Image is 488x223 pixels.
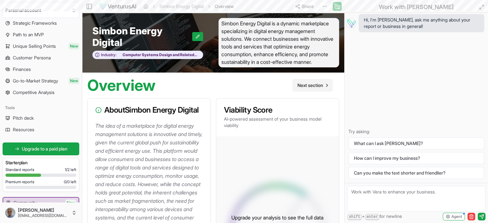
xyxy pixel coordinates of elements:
[3,198,79,208] a: CommunityNew
[3,64,79,74] a: Finances
[13,20,57,26] span: Strategic Frameworks
[13,126,34,133] span: Resources
[3,103,79,113] div: Tools
[3,124,79,135] a: Resources
[231,214,323,221] p: Upgrade your analysis to see the full data
[348,128,484,135] p: Try asking:
[13,89,55,96] span: Competitive Analysis
[365,214,380,220] kbd: enter
[3,53,79,63] a: Customer Persona
[95,106,203,114] h3: About Simbon Energy Digital
[69,78,79,84] span: New
[3,18,79,28] a: Strategic Frameworks
[13,115,34,121] span: Pitch deck
[347,213,402,220] span: + for newline
[3,113,79,123] a: Pitch deck
[224,106,331,114] h3: Viability Score
[18,213,69,218] span: [EMAIL_ADDRESS][DOMAIN_NAME]
[292,79,333,92] nav: pagination
[364,17,479,30] span: Hi, I'm [PERSON_NAME], ask me anything about your report or business in general!
[5,179,34,184] span: Premium reports
[348,167,484,179] button: Can you make the text shorter and friendlier?
[65,200,76,206] span: New
[346,18,356,28] img: Vera
[443,213,465,220] button: Agent
[101,52,116,57] span: Industry:
[292,79,333,92] a: Go to next page
[5,167,34,172] span: Standard reports
[348,137,484,150] button: What can I ask [PERSON_NAME]?
[348,152,484,164] button: How can I improve my business?
[297,82,323,89] span: Next section
[451,214,462,219] span: Agent
[3,30,79,40] a: Path to an MVP
[224,116,331,129] p: AI-powered assessment of your business model viability
[18,207,69,213] span: [PERSON_NAME]
[3,142,79,155] a: Upgrade to a paid plan
[13,66,31,73] span: Finances
[65,167,76,172] span: 1 / 2 left
[69,43,79,49] span: New
[3,205,79,220] button: [PERSON_NAME][EMAIL_ADDRESS][DOMAIN_NAME]
[13,43,56,49] span: Unique Selling Points
[347,214,362,220] kbd: shift
[64,179,76,184] span: 0 / 0 left
[218,18,339,67] span: Simbon Energy Digital is a dynamic marketplace specializing in digital energy management solution...
[92,51,203,59] button: Industry:Computer Systems Design and Related Services
[116,52,200,57] span: Computer Systems Design and Related Services
[5,159,76,166] h3: Starter plan
[87,78,156,93] h1: Overview
[92,25,192,48] span: Simbon Energy Digital
[3,87,79,98] a: Competitive Analysis
[13,78,58,84] span: Go-to-Market Strategy
[13,55,51,61] span: Customer Persona
[3,76,79,86] a: Go-to-Market StrategyNew
[5,208,15,218] img: ACg8ocJJGhP9nLFOxootxoSSLPQj22L0h_xnlq5QQeI5h7GByBr_vPU=s96-c
[13,200,37,206] span: Community
[22,146,67,152] span: Upgrade to a paid plan
[13,31,44,38] span: Path to an MVP
[3,41,79,51] a: Unique Selling PointsNew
